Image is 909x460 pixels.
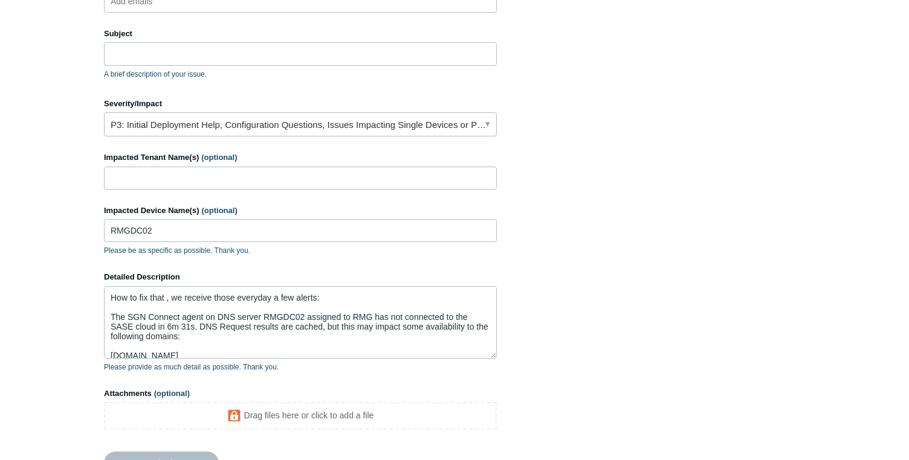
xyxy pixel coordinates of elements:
label: Subject [104,28,497,40]
span: (optional) [201,153,237,162]
p: Please provide as much detail as possible. Thank you. [104,362,497,372]
label: Impacted Device Name(s) [104,205,497,217]
span: (optional) [154,389,190,398]
p: Please be as specific as possible. Thank you. [104,245,497,256]
span: (optional) [202,206,238,215]
label: Severity/Impact [104,98,497,110]
label: Attachments [104,388,497,400]
p: A brief description of your issue. [104,69,497,80]
label: Impacted Tenant Name(s) [104,152,497,164]
a: P3: Initial Deployment Help, Configuration Questions, Issues Impacting Single Devices or Past Out... [104,112,497,136]
label: Detailed Description [104,271,497,283]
